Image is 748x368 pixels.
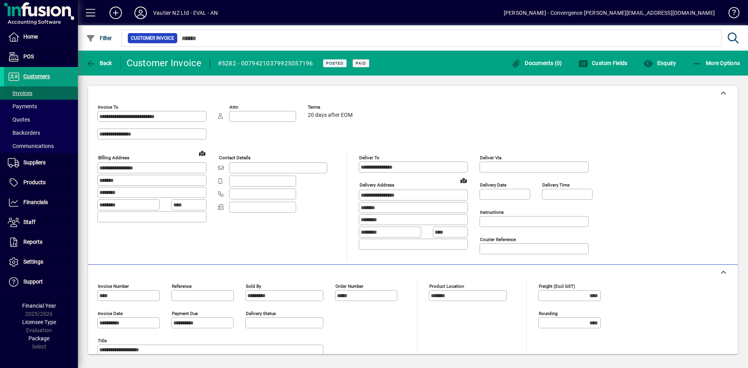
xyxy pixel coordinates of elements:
[512,60,562,66] span: Documents (0)
[335,283,363,289] mat-label: Order number
[542,182,570,188] mat-label: Delivery time
[359,155,379,160] mat-label: Deliver To
[4,126,78,139] a: Backorders
[131,34,174,42] span: Customer Invoice
[23,239,42,245] span: Reports
[510,56,564,70] button: Documents (0)
[84,31,114,45] button: Filter
[23,199,48,205] span: Financials
[172,311,198,316] mat-label: Payment due
[246,311,276,316] mat-label: Delivery status
[577,56,630,70] button: Custom Fields
[218,57,313,70] div: #5282 - 00794210379925057196
[356,61,366,66] span: Paid
[4,232,78,252] a: Reports
[78,56,121,70] app-page-header-button: Back
[480,210,504,215] mat-label: Instructions
[246,283,261,289] mat-label: Sold by
[429,283,464,289] mat-label: Product location
[8,116,30,123] span: Quotes
[196,147,208,159] a: View on map
[127,57,202,69] div: Customer Invoice
[84,56,114,70] button: Back
[4,153,78,173] a: Suppliers
[8,103,37,109] span: Payments
[644,60,676,66] span: Enquiry
[23,73,50,79] span: Customers
[86,60,112,66] span: Back
[4,47,78,67] a: POS
[23,33,38,40] span: Home
[308,105,355,110] span: Terms
[153,7,218,19] div: Vautier NZ Ltd - EVAL - AN
[539,283,575,289] mat-label: Freight (excl GST)
[539,311,557,316] mat-label: Rounding
[23,259,43,265] span: Settings
[4,100,78,113] a: Payments
[4,193,78,212] a: Financials
[8,143,54,149] span: Communications
[22,303,56,309] span: Financial Year
[693,60,740,66] span: More Options
[4,173,78,192] a: Products
[23,278,43,285] span: Support
[642,56,678,70] button: Enquiry
[8,90,32,96] span: Invoices
[4,252,78,272] a: Settings
[22,319,56,325] span: Licensee Type
[480,182,506,188] mat-label: Delivery date
[723,2,738,27] a: Knowledge Base
[504,7,715,19] div: [PERSON_NAME] - Convergence [PERSON_NAME][EMAIL_ADDRESS][DOMAIN_NAME]
[98,283,129,289] mat-label: Invoice number
[8,130,40,136] span: Backorders
[23,53,34,60] span: POS
[28,335,49,342] span: Package
[23,159,46,166] span: Suppliers
[4,213,78,232] a: Staff
[4,139,78,153] a: Communications
[579,60,628,66] span: Custom Fields
[480,155,501,160] mat-label: Deliver via
[86,35,112,41] span: Filter
[128,6,153,20] button: Profile
[172,283,192,289] mat-label: Reference
[326,61,344,66] span: Posted
[23,219,35,225] span: Staff
[308,112,353,118] span: 20 days after EOM
[98,338,107,343] mat-label: Title
[103,6,128,20] button: Add
[457,174,470,187] a: View on map
[691,56,742,70] button: More Options
[4,113,78,126] a: Quotes
[4,86,78,100] a: Invoices
[480,237,516,242] mat-label: Courier Reference
[98,104,118,110] mat-label: Invoice To
[4,272,78,292] a: Support
[23,179,46,185] span: Products
[229,104,238,110] mat-label: Attn
[98,311,123,316] mat-label: Invoice date
[4,27,78,47] a: Home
